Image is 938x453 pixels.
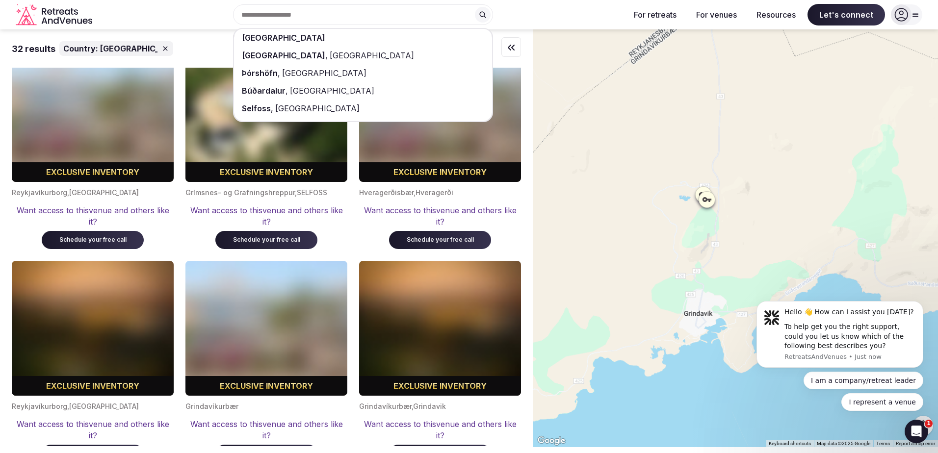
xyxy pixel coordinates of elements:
span: Selfoss [242,103,271,113]
a: Schedule your free call [215,234,317,244]
img: Blurred cover image for a premium venue [185,47,347,182]
img: Blurred cover image for a premium venue [12,261,174,396]
div: Want access to this venue and others like it? [359,419,521,441]
div: Schedule your free call [227,236,306,244]
span: Reykjavíkurborg [12,188,67,197]
span: , [295,188,297,197]
a: Open this area in Google Maps (opens a new window) [535,434,568,447]
button: For venues [688,4,745,25]
span: [GEOGRAPHIC_DATA] [242,50,325,60]
span: [GEOGRAPHIC_DATA] [69,402,139,410]
span: [GEOGRAPHIC_DATA] [288,86,374,96]
span: [GEOGRAPHIC_DATA] [328,50,414,60]
span: [GEOGRAPHIC_DATA] [69,188,139,197]
span: , [412,402,413,410]
span: [GEOGRAPHIC_DATA] [100,43,184,54]
span: Grímsnes- og Grafningshreppur [185,188,295,197]
span: Búðardalur [242,86,286,96]
span: Country: [63,43,98,54]
span: [GEOGRAPHIC_DATA] [280,68,366,78]
img: Blurred cover image for a premium venue [12,47,174,182]
a: Schedule your free call [389,234,491,244]
span: Reykjavíkurborg [12,402,67,410]
div: Want access to this venue and others like it? [185,419,347,441]
div: Exclusive inventory [185,166,347,178]
div: Schedule your free call [53,236,132,244]
button: For retreats [626,4,684,25]
div: Exclusive inventory [185,380,347,392]
div: Exclusive inventory [359,380,521,392]
div: , [234,100,492,117]
img: Blurred cover image for a premium venue [359,261,521,396]
div: Want access to this venue and others like it? [359,205,521,227]
div: Schedule your free call [401,236,479,244]
span: Hveragerðisbær [359,188,414,197]
iframe: Intercom live chat [905,420,928,443]
div: Want access to this venue and others like it? [12,419,174,441]
a: Visit the homepage [16,4,94,26]
span: 1 [925,420,933,428]
span: [GEOGRAPHIC_DATA] [242,33,325,43]
div: Exclusive inventory [12,380,174,392]
span: Þórshöfn [242,68,278,78]
div: Exclusive inventory [12,166,174,178]
span: Hveragerði [416,188,453,197]
span: , [67,188,69,197]
img: Blurred cover image for a premium venue [185,261,347,396]
div: , [234,82,492,100]
div: Want access to this venue and others like it? [12,205,174,227]
span: SELFOSS [297,188,327,197]
span: Let's connect [808,4,885,25]
iframe: Intercom notifications message [742,289,938,448]
div: , [234,64,492,82]
span: Grindavíkurbær [185,402,238,410]
span: , [414,188,416,197]
svg: Retreats and Venues company logo [16,4,94,26]
div: 32 results [12,43,55,55]
span: , [67,402,69,410]
img: Google [535,434,568,447]
span: [GEOGRAPHIC_DATA] [273,103,360,113]
button: Resources [749,4,804,25]
span: Grindavik [413,402,446,410]
a: Schedule your free call [42,234,144,244]
div: Exclusive inventory [359,166,521,178]
span: Grindavíkurbær [359,402,412,410]
div: Want access to this venue and others like it? [185,205,347,227]
div: , [234,47,492,64]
